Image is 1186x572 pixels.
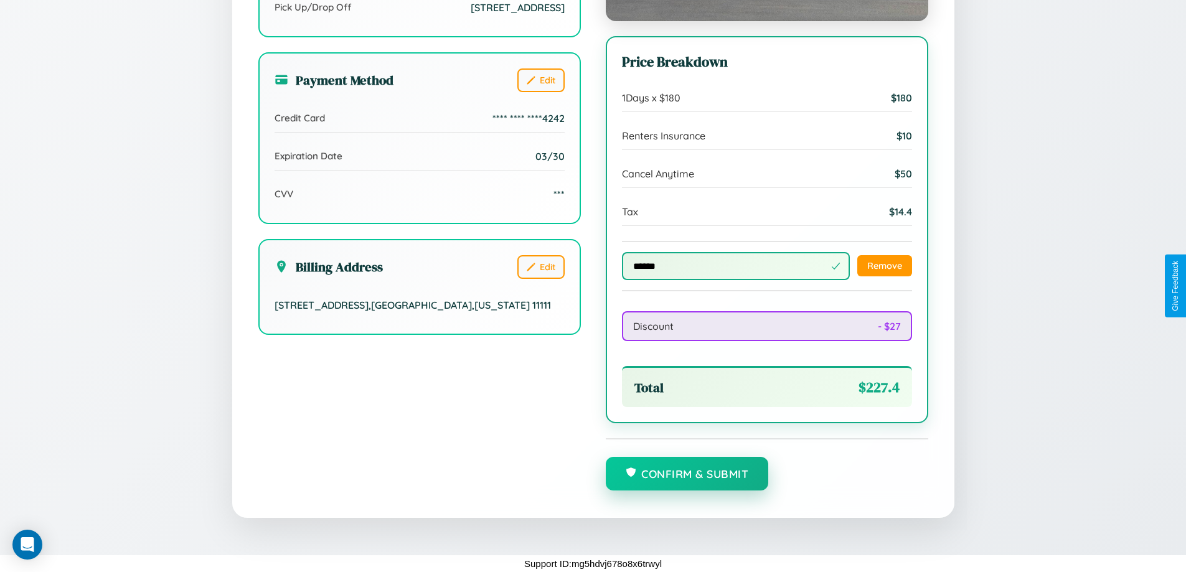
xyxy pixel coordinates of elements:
span: $ 180 [891,91,912,104]
span: Credit Card [275,112,325,124]
span: Total [634,378,664,396]
div: Open Intercom Messenger [12,530,42,560]
span: Expiration Date [275,150,342,162]
span: Tax [622,205,638,218]
span: CVV [275,188,293,200]
span: $ 227.4 [859,378,900,397]
span: Pick Up/Drop Off [275,1,352,13]
span: [STREET_ADDRESS] , [GEOGRAPHIC_DATA] , [US_STATE] 11111 [275,299,551,311]
button: Remove [857,255,912,276]
div: Give Feedback [1171,261,1180,311]
span: - $ 27 [878,320,901,332]
span: $ 10 [897,129,912,142]
span: $ 14.4 [889,205,912,218]
h3: Payment Method [275,71,393,89]
h3: Billing Address [275,258,383,276]
span: Renters Insurance [622,129,705,142]
h3: Price Breakdown [622,52,912,72]
span: [STREET_ADDRESS] [471,1,565,14]
button: Confirm & Submit [606,457,769,490]
span: $ 50 [895,167,912,180]
span: Cancel Anytime [622,167,694,180]
span: 03/30 [535,150,565,162]
p: Support ID: mg5hdvj678o8x6trwyl [524,555,662,572]
button: Edit [517,68,565,92]
span: Discount [633,320,674,332]
button: Edit [517,255,565,279]
span: 1 Days x $ 180 [622,91,680,104]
